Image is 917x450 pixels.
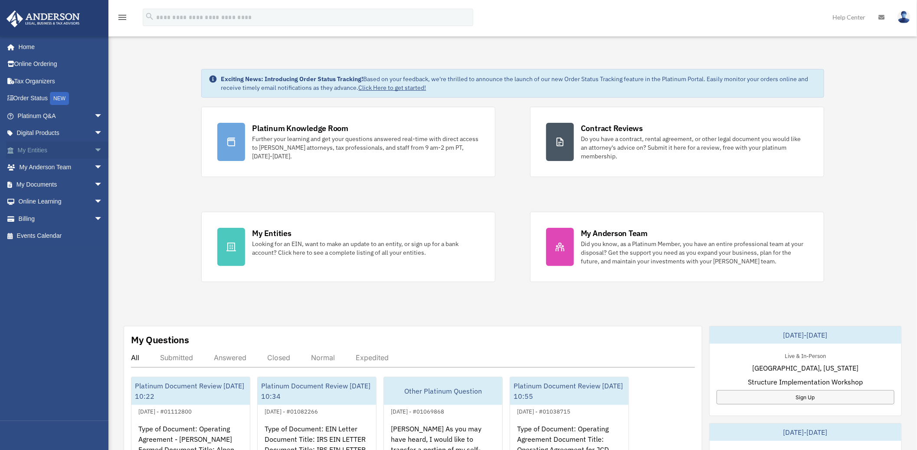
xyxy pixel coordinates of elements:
[581,135,808,161] div: Do you have a contract, rental agreement, or other legal document you would like an attorney's ad...
[201,212,495,282] a: My Entities Looking for an EIN, want to make an update to an entity, or sign up for a bank accoun...
[252,123,348,134] div: Platinum Knowledge Room
[6,176,116,193] a: My Documentsarrow_drop_down
[258,377,376,405] div: Platinum Document Review [DATE] 10:34
[358,84,426,92] a: Click Here to get started!
[131,406,199,415] div: [DATE] - #01112800
[6,141,116,159] a: My Entitiesarrow_drop_down
[6,90,116,108] a: Order StatusNEW
[384,406,451,415] div: [DATE] - #01069868
[6,72,116,90] a: Tax Organizers
[384,377,502,405] div: Other Platinum Question
[6,56,116,73] a: Online Ordering
[131,377,250,405] div: Platinum Document Review [DATE] 10:22
[50,92,69,105] div: NEW
[311,353,335,362] div: Normal
[510,406,577,415] div: [DATE] - #01038715
[145,12,154,21] i: search
[4,10,82,27] img: Anderson Advisors Platinum Portal
[131,333,189,346] div: My Questions
[6,125,116,142] a: Digital Productsarrow_drop_down
[131,353,139,362] div: All
[94,193,111,211] span: arrow_drop_down
[94,176,111,194] span: arrow_drop_down
[94,107,111,125] span: arrow_drop_down
[897,11,910,23] img: User Pic
[510,377,629,405] div: Platinum Document Review [DATE] 10:55
[252,228,291,239] div: My Entities
[581,228,648,239] div: My Anderson Team
[752,363,858,373] span: [GEOGRAPHIC_DATA], [US_STATE]
[581,123,643,134] div: Contract Reviews
[221,75,363,83] strong: Exciting News: Introducing Order Status Tracking!
[252,240,479,257] div: Looking for an EIN, want to make an update to an entity, or sign up for a bank account? Click her...
[201,107,495,177] a: Platinum Knowledge Room Further your learning and get your questions answered real-time with dire...
[214,353,246,362] div: Answered
[94,210,111,228] span: arrow_drop_down
[160,353,193,362] div: Submitted
[710,424,902,441] div: [DATE]-[DATE]
[748,377,863,387] span: Structure Implementation Workshop
[94,141,111,159] span: arrow_drop_down
[252,135,479,161] div: Further your learning and get your questions answered real-time with direct access to [PERSON_NAM...
[258,406,325,415] div: [DATE] - #01082266
[581,240,808,266] div: Did you know, as a Platinum Member, you have an entire professional team at your disposal? Get th...
[267,353,290,362] div: Closed
[6,210,116,227] a: Billingarrow_drop_down
[117,12,128,23] i: menu
[530,212,824,282] a: My Anderson Team Did you know, as a Platinum Member, you have an entire professional team at your...
[6,107,116,125] a: Platinum Q&Aarrow_drop_down
[94,125,111,142] span: arrow_drop_down
[221,75,816,92] div: Based on your feedback, we're thrilled to announce the launch of our new Order Status Tracking fe...
[117,15,128,23] a: menu
[356,353,389,362] div: Expedited
[530,107,824,177] a: Contract Reviews Do you have a contract, rental agreement, or other legal document you would like...
[710,326,902,344] div: [DATE]-[DATE]
[778,351,833,360] div: Live & In-Person
[717,390,895,404] a: Sign Up
[6,159,116,176] a: My Anderson Teamarrow_drop_down
[94,159,111,177] span: arrow_drop_down
[6,227,116,245] a: Events Calendar
[6,193,116,210] a: Online Learningarrow_drop_down
[6,38,111,56] a: Home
